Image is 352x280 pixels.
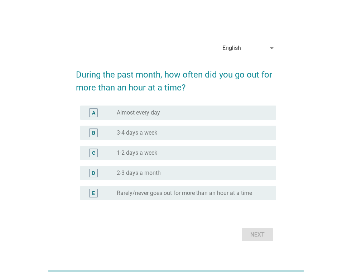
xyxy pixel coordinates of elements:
div: E [92,190,95,197]
label: 1-2 days a week [117,149,157,157]
label: Almost every day [117,109,160,116]
div: English [222,45,241,51]
label: 3-4 days a week [117,129,157,136]
div: B [92,129,95,137]
div: D [92,169,95,177]
div: A [92,109,95,117]
h2: During the past month, how often did you go out for more than an hour at a time? [76,61,276,94]
label: Rarely/never goes out for more than an hour at a time [117,190,252,197]
i: arrow_drop_down [267,44,276,52]
div: C [92,149,95,157]
label: 2-3 days a month [117,169,161,177]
